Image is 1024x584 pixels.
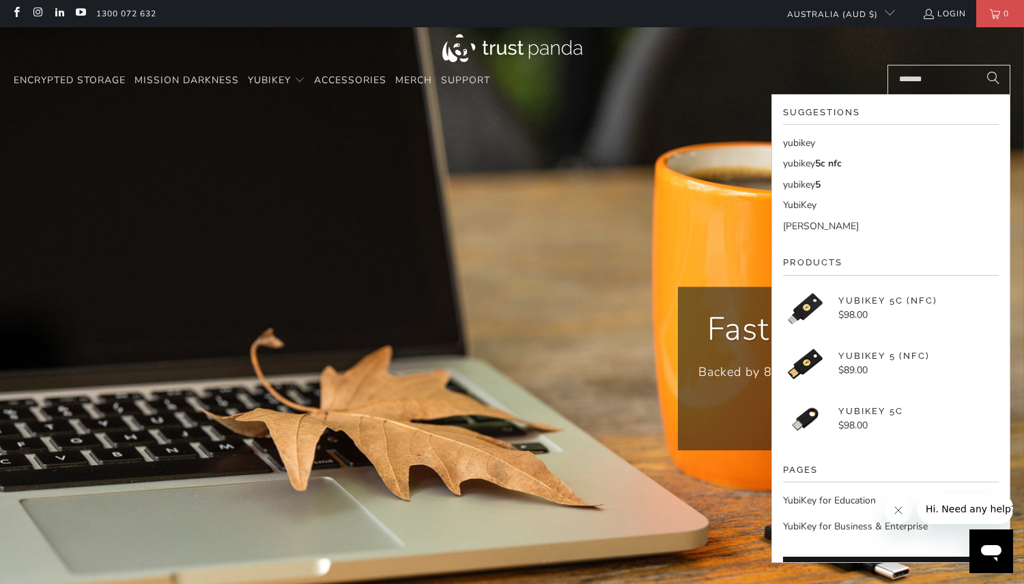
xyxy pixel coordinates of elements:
[783,287,827,331] img: YubiKey 5C (NFC) - Trust Panda
[815,178,821,191] span: 5
[815,157,842,170] span: 5c nfc
[783,219,999,234] a: [PERSON_NAME]
[53,8,65,19] a: Trust Panda Australia on LinkedIn
[134,74,239,87] span: Mission Darkness
[314,65,386,97] a: Accessories
[838,308,868,321] span: $98.00
[783,157,815,170] mark: yubikey
[838,349,930,363] p: YubiKey 5 (NFC)
[8,10,98,20] span: Hi. Need any help?
[783,198,999,213] a: YubiKey
[783,397,999,441] a: YubiKey 5C - Trust Panda YubiKey 5C $98.00
[783,156,999,171] a: yubikey5c nfc
[248,65,305,97] summary: YubiKey
[783,463,999,483] h2: Pages
[838,294,937,308] p: YubiKey 5C (NFC)
[838,405,903,418] p: YubiKey 5C
[698,307,901,352] p: Fast Delivery
[314,74,386,87] span: Accessories
[838,364,868,377] span: $89.00
[783,493,999,508] a: YubiKey for Education
[442,34,582,62] img: Trust Panda Australia
[783,342,999,386] a: YubiKey 5 (NFC) - Trust Panda YubiKey 5 (NFC) $89.00
[976,65,1010,95] button: Search
[31,8,43,19] a: Trust Panda Australia on Instagram
[10,8,22,19] a: Trust Panda Australia on Facebook
[441,74,490,87] span: Support
[922,6,966,21] a: Login
[14,74,126,87] span: Encrypted Storage
[134,65,239,97] a: Mission Darkness
[885,497,912,524] iframe: Close message
[783,397,827,441] img: YubiKey 5C - Trust Panda
[838,419,868,432] span: $98.00
[783,519,999,534] a: YubiKey for Business & Enterprise
[698,362,901,382] p: Backed by 800+ Verified Reviews
[783,106,999,126] h2: Suggestions
[14,65,126,97] a: Encrypted Storage
[96,6,156,21] a: 1300 072 632
[74,8,86,19] a: Trust Panda Australia on YouTube
[395,65,432,97] a: Merch
[969,529,1013,573] iframe: Button to launch messaging window
[783,178,815,191] mark: yubikey
[918,494,1013,524] iframe: Message from company
[783,287,999,331] a: YubiKey 5C (NFC) - Trust Panda YubiKey 5C (NFC) $98.00
[783,136,815,149] mark: yubikey
[783,342,827,386] img: YubiKey 5 (NFC) - Trust Panda
[248,74,291,87] span: YubiKey
[783,177,999,192] a: yubikey5
[783,136,999,151] a: yubikey
[783,256,999,276] h2: Products
[14,65,490,97] nav: Translation missing: en.navigation.header.main_nav
[441,65,490,97] a: Support
[395,74,432,87] span: Merch
[887,65,1010,95] input: Search...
